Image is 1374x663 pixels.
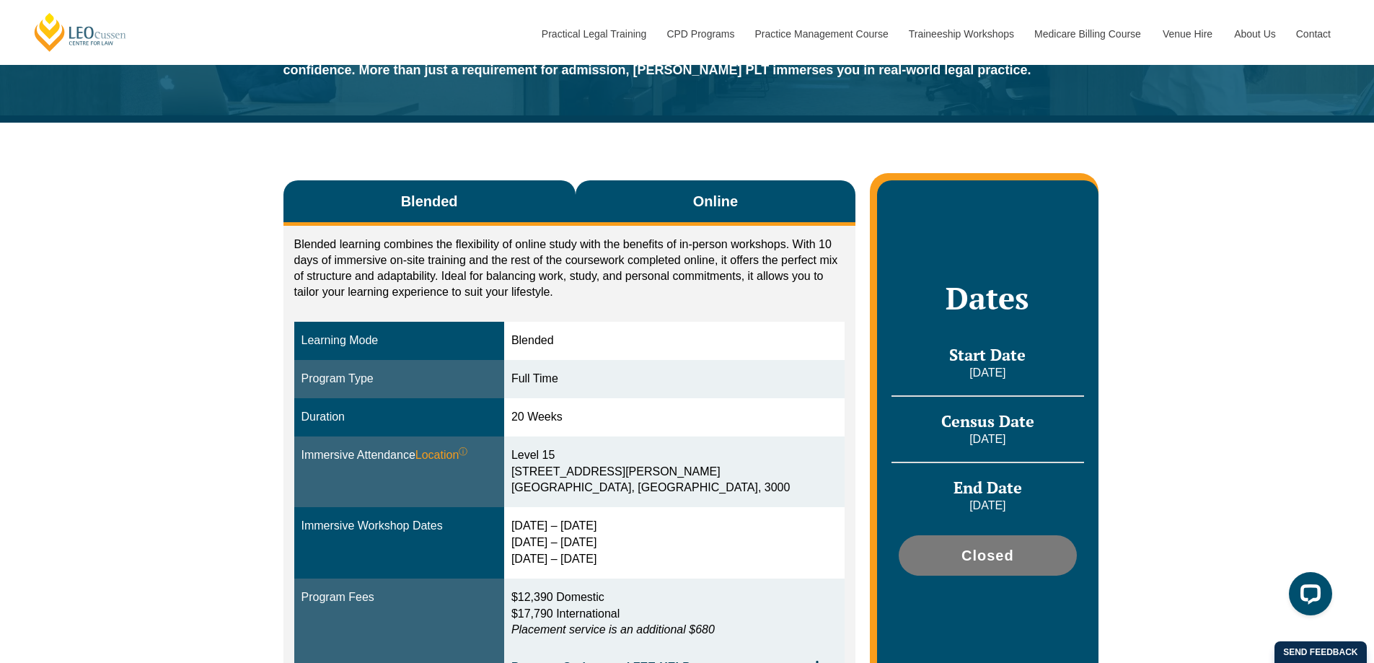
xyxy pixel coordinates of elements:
[511,333,837,349] div: Blended
[898,3,1023,65] a: Traineeship Workshops
[941,410,1034,431] span: Census Date
[961,548,1014,563] span: Closed
[511,591,604,603] span: $12,390 Domestic
[301,589,497,606] div: Program Fees
[1023,3,1152,65] a: Medicare Billing Course
[511,409,837,426] div: 20 Weeks
[531,3,656,65] a: Practical Legal Training
[899,535,1076,576] a: Closed
[301,409,497,426] div: Duration
[301,447,497,464] div: Immersive Attendance
[459,447,467,457] sup: ⓘ
[1285,3,1342,65] a: Contact
[656,3,744,65] a: CPD Programs
[693,191,738,211] span: Online
[891,280,1083,316] h2: Dates
[301,518,497,535] div: Immersive Workshop Dates
[891,365,1083,381] p: [DATE]
[294,237,845,300] p: Blended learning combines the flexibility of online study with the benefits of in-person workshop...
[511,518,837,568] div: [DATE] – [DATE] [DATE] – [DATE] [DATE] – [DATE]
[891,498,1083,514] p: [DATE]
[954,477,1022,498] span: End Date
[744,3,898,65] a: Practice Management Course
[415,447,468,464] span: Location
[949,344,1026,365] span: Start Date
[891,431,1083,447] p: [DATE]
[511,623,715,636] em: Placement service is an additional $680
[401,191,458,211] span: Blended
[511,607,620,620] span: $17,790 International
[301,333,497,349] div: Learning Mode
[511,371,837,387] div: Full Time
[511,447,837,497] div: Level 15 [STREET_ADDRESS][PERSON_NAME] [GEOGRAPHIC_DATA], [GEOGRAPHIC_DATA], 3000
[1277,566,1338,627] iframe: LiveChat chat widget
[32,12,128,53] a: [PERSON_NAME] Centre for Law
[301,371,497,387] div: Program Type
[1152,3,1223,65] a: Venue Hire
[1223,3,1285,65] a: About Us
